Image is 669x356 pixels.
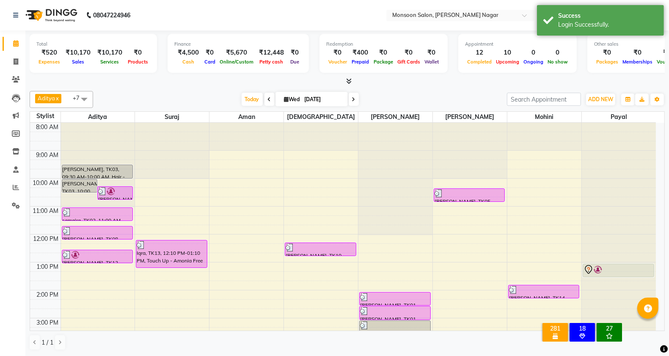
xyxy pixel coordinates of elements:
[35,123,61,132] div: 8:00 AM
[395,59,422,65] span: Gift Cards
[62,48,94,58] div: ₹10,170
[31,207,61,215] div: 11:00 AM
[465,41,570,48] div: Appointment
[98,187,132,199] div: [PERSON_NAME], TK04, 10:15 AM-10:45 AM, Hair wash LOREAL
[372,48,395,58] div: ₹0
[465,59,494,65] span: Completed
[465,48,494,58] div: 12
[135,112,209,122] span: Suraj
[288,59,301,65] span: Due
[202,59,217,65] span: Card
[594,48,620,58] div: ₹0
[136,240,207,268] div: Iqra, TK13, 12:10 PM-01:10 PM, Touch Up - Amonia Free
[61,112,135,122] span: Aditya
[545,48,570,58] div: 0
[70,59,86,65] span: Sales
[571,325,593,332] div: 18
[35,318,61,327] div: 3:00 PM
[326,41,441,48] div: Redemption
[180,59,196,65] span: Cash
[217,59,256,65] span: Online/Custom
[32,235,61,243] div: 12:00 PM
[41,338,53,347] span: 1 / 1
[258,59,286,65] span: Petty cash
[360,321,430,334] div: [PERSON_NAME], TK01, 03:00 PM-03:30 PM, Waxing -(Bikini)
[494,59,521,65] span: Upcoming
[598,325,620,332] div: 27
[174,41,302,48] div: Finance
[326,48,349,58] div: ₹0
[38,95,55,102] span: Aditya
[583,264,654,277] div: [PERSON_NAME], TK09, 01:00 PM-01:30 PM, Hair - Hair Wash (Loreal) Blow Dry
[350,59,371,65] span: Prepaid
[582,112,656,122] span: Payal
[31,179,61,188] div: 10:00 AM
[36,41,150,48] div: Total
[62,165,133,178] div: [PERSON_NAME], TK03, 09:30 AM-10:00 AM, Hair - Ironing /Tongs
[372,59,395,65] span: Package
[509,285,579,298] div: [PERSON_NAME], TK14, 01:45 PM-02:15 PM, Threading - Upperlip/[GEOGRAPHIC_DATA]/Forehead
[35,290,61,299] div: 2:00 PM
[302,93,344,106] input: 2025-09-03
[521,59,545,65] span: Ongoing
[284,112,358,122] span: [DEMOGRAPHIC_DATA]
[434,189,505,201] div: [PERSON_NAME], TK05, 10:20 AM-10:50 AM, Symbiosis - Threading
[507,112,581,122] span: Mohini
[588,96,613,102] span: ADD NEW
[256,48,287,58] div: ₹12,448
[326,59,349,65] span: Voucher
[209,112,284,122] span: Aman
[35,262,61,271] div: 1:00 PM
[62,226,133,239] div: [PERSON_NAME], TK08, 11:40 AM-12:10 PM, Hair - Ironing /Tongs
[282,96,302,102] span: Wed
[494,48,521,58] div: 10
[36,48,62,58] div: ₹520
[62,250,133,263] div: [PERSON_NAME], TK12, 12:30 PM-01:00 PM, Hair - Hair Wash (Loreal) Blow Dry
[507,93,581,106] input: Search Appointment
[62,179,97,192] div: [PERSON_NAME], TK03, 10:00 AM-10:30 AM, Hair - Ironing /Tongs
[36,59,62,65] span: Expenses
[545,59,570,65] span: No show
[594,59,620,65] span: Packages
[55,95,59,102] a: x
[287,48,302,58] div: ₹0
[358,112,432,122] span: [PERSON_NAME]
[242,93,263,106] span: Today
[586,94,615,105] button: ADD NEW
[620,59,655,65] span: Memberships
[126,59,150,65] span: Products
[558,11,658,20] div: Success
[94,48,126,58] div: ₹10,170
[217,48,256,58] div: ₹5,670
[558,20,658,29] div: Login Successfully.
[360,306,430,320] div: [PERSON_NAME], TK01, 02:30 PM-03:00 PM, Waxing - Full Legs
[360,293,430,305] div: [PERSON_NAME], TK01, 02:00 PM-02:30 PM, Waxing - Full Arms
[35,151,61,160] div: 9:00 AM
[395,48,422,58] div: ₹0
[62,208,133,221] div: samaira, TK02, 11:00 AM-11:30 AM, Hair - Hair Wash (Loreal) Blow Dry
[620,48,655,58] div: ₹0
[521,48,545,58] div: 0
[174,48,202,58] div: ₹4,500
[73,94,86,101] span: +7
[126,48,150,58] div: ₹0
[99,59,121,65] span: Services
[422,59,441,65] span: Wallet
[202,48,217,58] div: ₹0
[285,243,356,256] div: [PERSON_NAME], TK10, 12:15 PM-12:45 PM, symbiosis ([DEMOGRAPHIC_DATA]) - Haircut
[433,112,507,122] span: [PERSON_NAME]
[30,112,61,121] div: Stylist
[349,48,372,58] div: ₹400
[422,48,441,58] div: ₹0
[93,3,130,27] b: 08047224946
[544,325,566,332] div: 281
[22,3,80,27] img: logo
